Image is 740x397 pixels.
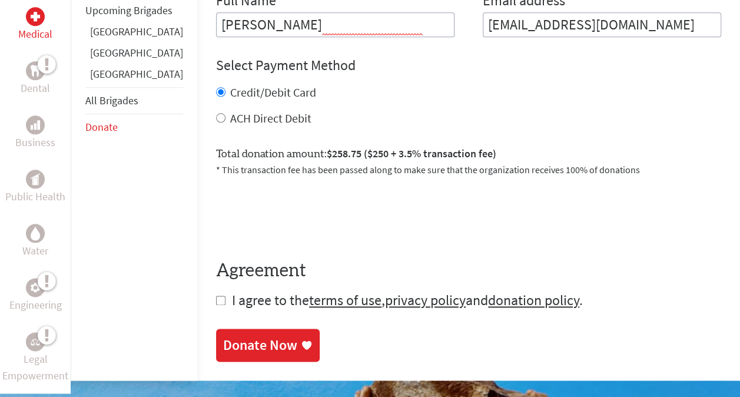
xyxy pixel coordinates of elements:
[26,115,45,134] div: Business
[230,85,316,100] label: Credit/Debit Card
[26,224,45,243] div: Water
[216,12,454,37] input: Enter Full Name
[85,94,138,107] a: All Brigades
[31,120,40,130] img: Business
[216,191,395,237] iframe: reCAPTCHA
[85,24,183,45] li: Ghana
[5,188,65,205] p: Public Health
[85,114,183,140] li: Donate
[26,7,45,26] div: Medical
[309,291,381,309] a: terms of use
[26,61,45,80] div: Dental
[15,134,55,151] p: Business
[216,329,320,362] a: Donate Now
[90,46,183,59] a: [GEOGRAPHIC_DATA]
[2,332,68,384] a: Legal EmpowermentLegal Empowerment
[483,12,721,37] input: Your Email
[216,260,721,282] h4: Agreement
[90,67,183,81] a: [GEOGRAPHIC_DATA]
[90,25,183,38] a: [GEOGRAPHIC_DATA]
[21,80,50,97] p: Dental
[22,224,48,259] a: WaterWater
[2,351,68,384] p: Legal Empowerment
[230,111,311,125] label: ACH Direct Debit
[488,291,579,309] a: donation policy
[15,115,55,151] a: BusinessBusiness
[85,120,118,134] a: Donate
[5,170,65,205] a: Public HealthPublic Health
[26,170,45,188] div: Public Health
[85,66,183,87] li: Panama
[85,4,172,17] a: Upcoming Brigades
[385,291,466,309] a: privacy policy
[232,291,583,309] span: I agree to the , and .
[31,65,40,77] img: Dental
[31,283,40,292] img: Engineering
[21,61,50,97] a: DentalDental
[18,7,52,42] a: MedicalMedical
[216,56,721,75] h4: Select Payment Method
[26,278,45,297] div: Engineering
[31,173,40,185] img: Public Health
[22,243,48,259] p: Water
[85,87,183,114] li: All Brigades
[31,338,40,345] img: Legal Empowerment
[85,45,183,66] li: Guatemala
[18,26,52,42] p: Medical
[31,227,40,240] img: Water
[216,145,496,163] label: Total donation amount:
[327,147,496,160] span: $258.75 ($250 + 3.5% transaction fee)
[31,12,40,21] img: Medical
[26,332,45,351] div: Legal Empowerment
[216,163,721,177] p: * This transaction fee has been passed along to make sure that the organization receives 100% of ...
[9,297,62,313] p: Engineering
[9,278,62,313] a: EngineeringEngineering
[223,336,297,355] div: Donate Now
